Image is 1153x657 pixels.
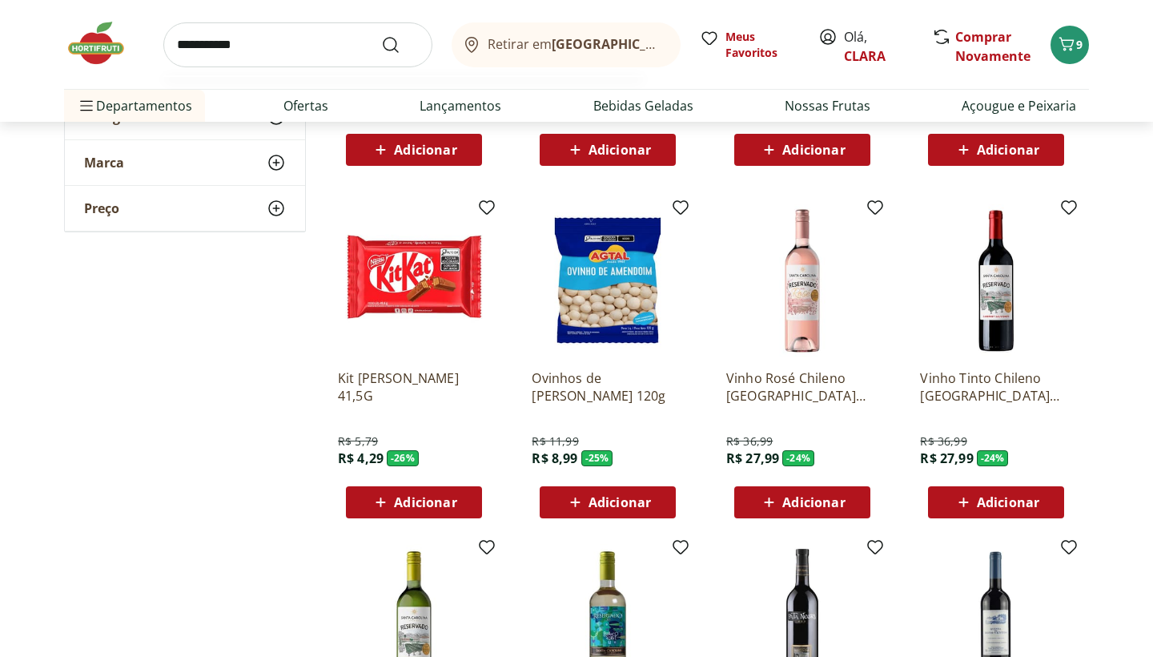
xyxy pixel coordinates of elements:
[734,486,870,518] button: Adicionar
[726,449,779,467] span: R$ 27,99
[782,496,845,509] span: Adicionar
[84,155,124,171] span: Marca
[920,204,1072,357] img: Vinho Tinto Chileno Santa Carolina Reservado Carménère 750ml
[532,433,578,449] span: R$ 11,99
[782,450,814,466] span: - 24 %
[394,143,456,156] span: Adicionar
[785,96,870,115] a: Nossas Frutas
[920,449,973,467] span: R$ 27,99
[532,204,684,357] img: Ovinhos de Amendoim Agtal 120g
[346,486,482,518] button: Adicionar
[552,35,822,53] b: [GEOGRAPHIC_DATA]/[GEOGRAPHIC_DATA]
[338,433,378,449] span: R$ 5,79
[581,450,613,466] span: - 25 %
[928,486,1064,518] button: Adicionar
[920,369,1072,405] a: Vinho Tinto Chileno [GEOGRAPHIC_DATA] Carménère 750ml
[338,204,490,357] img: Kit Kat Ao Leite 41,5G
[1076,37,1083,52] span: 9
[77,87,96,125] button: Menu
[381,35,420,54] button: Submit Search
[65,186,305,231] button: Preço
[782,143,845,156] span: Adicionar
[920,433,966,449] span: R$ 36,99
[734,134,870,166] button: Adicionar
[64,19,144,67] img: Hortifruti
[977,450,1009,466] span: - 24 %
[540,486,676,518] button: Adicionar
[420,96,501,115] a: Lançamentos
[338,449,384,467] span: R$ 4,29
[726,369,878,405] a: Vinho Rosé Chileno [GEOGRAPHIC_DATA] 750ml
[962,96,1076,115] a: Açougue e Peixaria
[589,496,651,509] span: Adicionar
[532,369,684,405] a: Ovinhos de [PERSON_NAME] 120g
[163,22,432,67] input: search
[540,134,676,166] button: Adicionar
[955,28,1030,65] a: Comprar Novamente
[394,496,456,509] span: Adicionar
[844,47,886,65] a: CLARA
[700,29,799,61] a: Meus Favoritos
[283,96,328,115] a: Ofertas
[387,450,419,466] span: - 26 %
[452,22,681,67] button: Retirar em[GEOGRAPHIC_DATA]/[GEOGRAPHIC_DATA]
[589,143,651,156] span: Adicionar
[928,134,1064,166] button: Adicionar
[726,433,773,449] span: R$ 36,99
[977,143,1039,156] span: Adicionar
[338,369,490,405] a: Kit [PERSON_NAME] 41,5G
[77,87,192,125] span: Departamentos
[726,204,878,357] img: Vinho Rosé Chileno Santa Carolina Reservado 750ml
[1051,26,1089,64] button: Carrinho
[977,496,1039,509] span: Adicionar
[593,96,693,115] a: Bebidas Geladas
[65,140,305,185] button: Marca
[488,37,665,51] span: Retirar em
[725,29,799,61] span: Meus Favoritos
[346,134,482,166] button: Adicionar
[532,449,577,467] span: R$ 8,99
[84,200,119,216] span: Preço
[844,27,915,66] span: Olá,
